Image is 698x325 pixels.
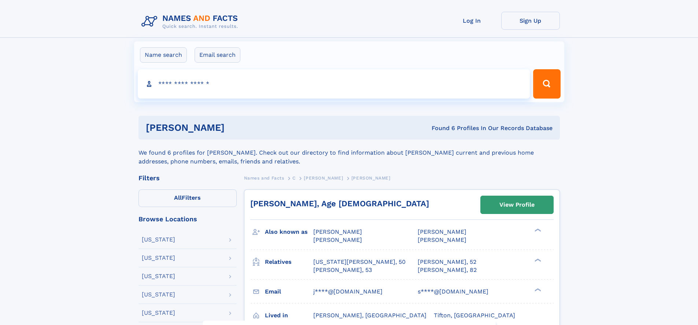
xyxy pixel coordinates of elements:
[138,69,530,99] input: search input
[313,228,362,235] span: [PERSON_NAME]
[265,256,313,268] h3: Relatives
[418,258,476,266] a: [PERSON_NAME], 52
[313,266,372,274] a: [PERSON_NAME], 53
[140,47,187,63] label: Name search
[481,196,553,214] a: View Profile
[250,199,429,208] a: [PERSON_NAME], Age [DEMOGRAPHIC_DATA]
[174,194,182,201] span: All
[142,310,175,316] div: [US_STATE]
[139,175,237,181] div: Filters
[244,173,284,182] a: Names and Facts
[533,258,542,262] div: ❯
[142,255,175,261] div: [US_STATE]
[292,176,296,181] span: C
[328,124,553,132] div: Found 6 Profiles In Our Records Database
[351,176,391,181] span: [PERSON_NAME]
[434,312,515,319] span: Tifton, [GEOGRAPHIC_DATA]
[501,12,560,30] a: Sign Up
[139,189,237,207] label: Filters
[265,309,313,322] h3: Lived in
[499,196,535,213] div: View Profile
[533,228,542,233] div: ❯
[418,236,466,243] span: [PERSON_NAME]
[533,287,542,292] div: ❯
[139,140,560,166] div: We found 6 profiles for [PERSON_NAME]. Check out our directory to find information about [PERSON_...
[142,273,175,279] div: [US_STATE]
[304,173,343,182] a: [PERSON_NAME]
[142,237,175,243] div: [US_STATE]
[139,12,244,32] img: Logo Names and Facts
[443,12,501,30] a: Log In
[292,173,296,182] a: C
[313,236,362,243] span: [PERSON_NAME]
[265,226,313,238] h3: Also known as
[139,216,237,222] div: Browse Locations
[313,258,406,266] a: [US_STATE][PERSON_NAME], 50
[418,228,466,235] span: [PERSON_NAME]
[265,285,313,298] h3: Email
[418,266,477,274] a: [PERSON_NAME], 82
[533,69,560,99] button: Search Button
[304,176,343,181] span: [PERSON_NAME]
[146,123,328,132] h1: [PERSON_NAME]
[313,312,426,319] span: [PERSON_NAME], [GEOGRAPHIC_DATA]
[195,47,240,63] label: Email search
[142,292,175,298] div: [US_STATE]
